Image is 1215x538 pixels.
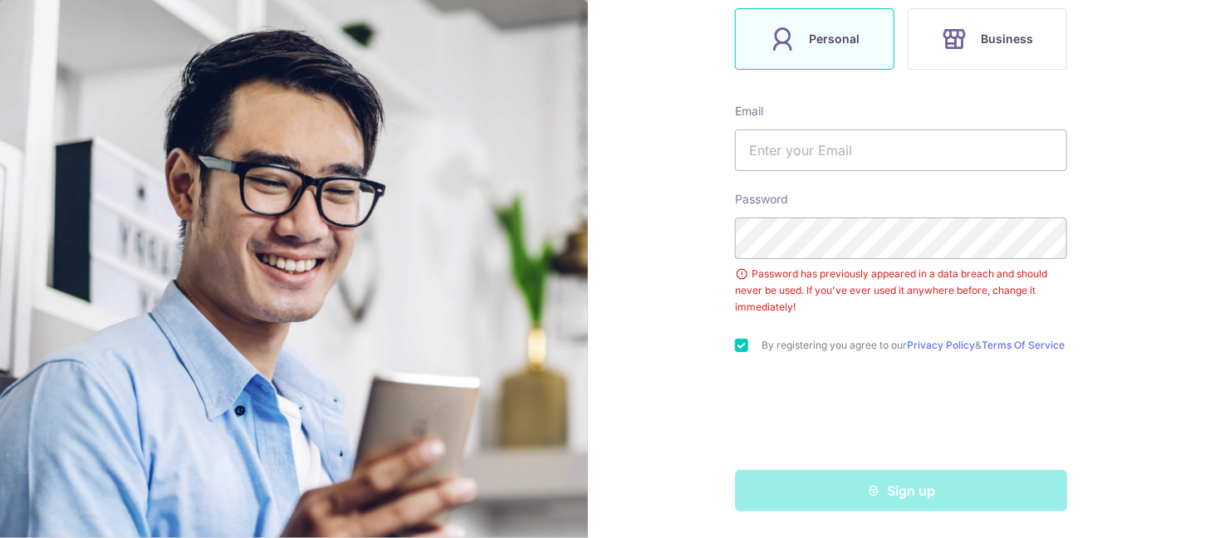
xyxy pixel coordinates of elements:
[982,29,1034,49] span: Business
[907,339,975,351] a: Privacy Policy
[810,29,860,49] span: Personal
[775,385,1027,450] iframe: reCAPTCHA
[735,191,788,208] label: Password
[735,103,763,120] label: Email
[728,8,901,70] a: Personal
[982,339,1065,351] a: Terms Of Service
[901,8,1074,70] a: Business
[762,339,1067,352] label: By registering you agree to our &
[735,266,1067,315] div: Password has previously appeared in a data breach and should never be used. If you've ever used i...
[735,130,1067,171] input: Enter your Email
